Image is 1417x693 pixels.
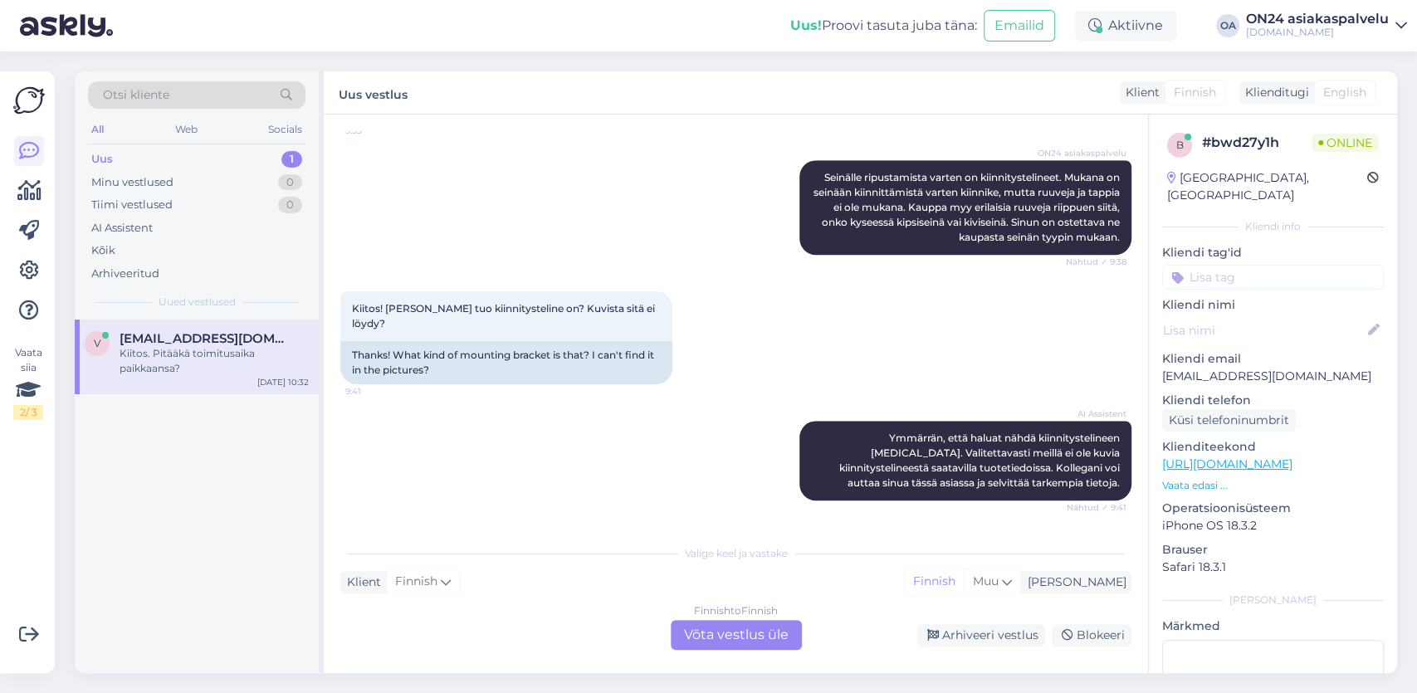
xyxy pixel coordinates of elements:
[1162,478,1384,493] p: Vaata edasi ...
[1163,321,1365,339] input: Lisa nimi
[340,546,1131,561] div: Valige keel ja vastake
[103,86,169,104] span: Otsi kliente
[917,624,1045,647] div: Arhiveeri vestlus
[345,385,408,398] span: 9:41
[1246,12,1407,39] a: ON24 asiakaspalvelu[DOMAIN_NAME]
[814,171,1122,243] span: Seinälle ripustamista varten on kiinnitystelineet. Mukana on seinään kiinnittämistä varten kiinni...
[339,81,408,104] label: Uus vestlus
[120,331,292,346] span: vallilaura1@gmail.com
[1162,409,1296,432] div: Küsi telefoninumbrit
[91,197,173,213] div: Tiimi vestlused
[1052,624,1131,647] div: Blokeeri
[1162,368,1384,385] p: [EMAIL_ADDRESS][DOMAIN_NAME]
[257,376,309,388] div: [DATE] 10:32
[281,151,302,168] div: 1
[1064,408,1126,420] span: AI Assistent
[1174,84,1216,101] span: Finnish
[91,151,113,168] div: Uus
[1064,256,1126,268] span: Nähtud ✓ 9:38
[694,603,778,618] div: Finnish to Finnish
[1323,84,1366,101] span: English
[1038,147,1126,159] span: ON24 asiakaspalvelu
[905,569,964,594] div: Finnish
[278,197,302,213] div: 0
[159,295,236,310] span: Uued vestlused
[1239,84,1309,101] div: Klienditugi
[13,405,43,420] div: 2 / 3
[984,10,1055,41] button: Emailid
[278,174,302,191] div: 0
[1162,617,1384,635] p: Märkmed
[1075,11,1176,41] div: Aktiivne
[1162,350,1384,368] p: Kliendi email
[91,220,153,237] div: AI Assistent
[1162,541,1384,559] p: Brauser
[1246,26,1389,39] div: [DOMAIN_NAME]
[1162,244,1384,261] p: Kliendi tag'id
[1246,12,1389,26] div: ON24 asiakaspalvelu
[1216,14,1239,37] div: OA
[1064,501,1126,514] span: Nähtud ✓ 9:41
[790,17,822,33] b: Uus!
[1176,139,1184,151] span: b
[340,341,672,384] div: Thanks! What kind of mounting bracket is that? I can't find it in the pictures?
[395,573,437,591] span: Finnish
[94,337,100,349] span: v
[13,85,45,116] img: Askly Logo
[790,16,977,36] div: Proovi tasuta juba täna:
[91,174,173,191] div: Minu vestlused
[1021,573,1126,591] div: [PERSON_NAME]
[340,573,381,591] div: Klient
[1162,219,1384,234] div: Kliendi info
[1162,593,1384,608] div: [PERSON_NAME]
[1119,84,1160,101] div: Klient
[1162,456,1292,471] a: [URL][DOMAIN_NAME]
[13,345,43,420] div: Vaata siia
[1167,169,1367,204] div: [GEOGRAPHIC_DATA], [GEOGRAPHIC_DATA]
[839,432,1122,489] span: Ymmärrän, että haluat nähdä kiinnitystelineen [MEDICAL_DATA]. Valitettavasti meillä ei ole kuvia ...
[973,573,999,588] span: Muu
[88,119,107,140] div: All
[671,620,802,650] div: Võta vestlus üle
[1162,392,1384,409] p: Kliendi telefon
[1162,265,1384,290] input: Lisa tag
[1162,500,1384,517] p: Operatsioonisüsteem
[1162,296,1384,314] p: Kliendi nimi
[1202,133,1312,153] div: # bwd27y1h
[1162,517,1384,534] p: iPhone OS 18.3.2
[172,119,201,140] div: Web
[1162,438,1384,456] p: Klienditeekond
[1162,559,1384,576] p: Safari 18.3.1
[91,242,115,259] div: Kõik
[352,302,657,329] span: Kiitos! [PERSON_NAME] tuo kiinnitysteline on? Kuvista sitä ei löydy?
[345,124,408,137] span: 9:35
[1312,134,1379,152] span: Online
[265,119,305,140] div: Socials
[120,346,309,376] div: Kiitos. Pitääkä toimitusaika paikkaansa?
[91,266,159,282] div: Arhiveeritud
